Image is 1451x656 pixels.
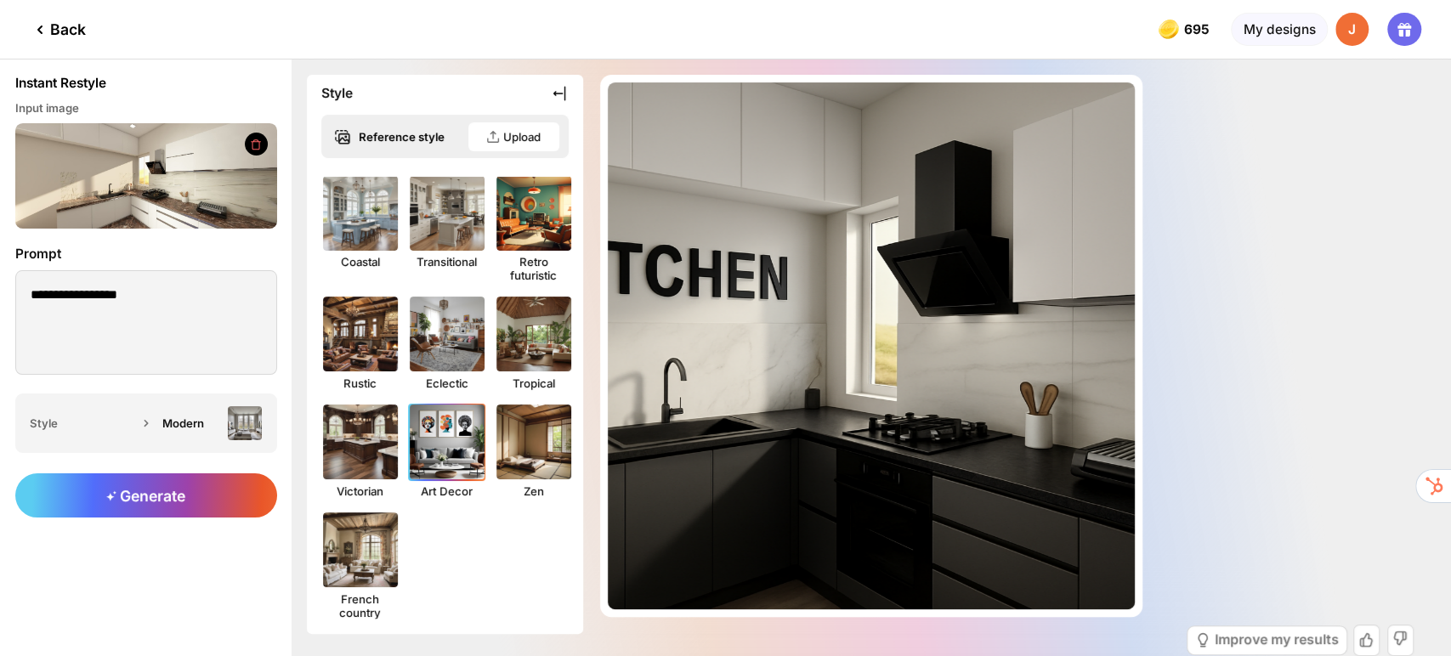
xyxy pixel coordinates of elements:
[15,244,277,264] div: Prompt
[1215,633,1339,647] div: Improve my results
[321,376,399,390] div: Rustic
[408,376,485,390] div: Eclectic
[162,416,220,430] div: Modern
[321,255,399,269] div: Coastal
[1231,13,1327,47] div: My designs
[1335,13,1369,47] div: J
[321,484,399,498] div: Victorian
[359,130,468,144] div: Reference style
[106,487,185,505] span: Generate
[1184,22,1213,37] span: 695
[495,376,572,390] div: Tropical
[30,416,136,430] div: Style
[495,255,572,282] div: Retro futuristic
[495,484,572,498] div: Zen
[15,75,106,92] div: Instant Restyle
[15,101,277,116] div: Input image
[503,130,541,144] div: Upload
[30,20,86,40] div: Back
[408,255,485,269] div: Transitional
[408,484,485,498] div: Art Decor
[321,83,353,104] div: Style
[321,592,399,619] div: French country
